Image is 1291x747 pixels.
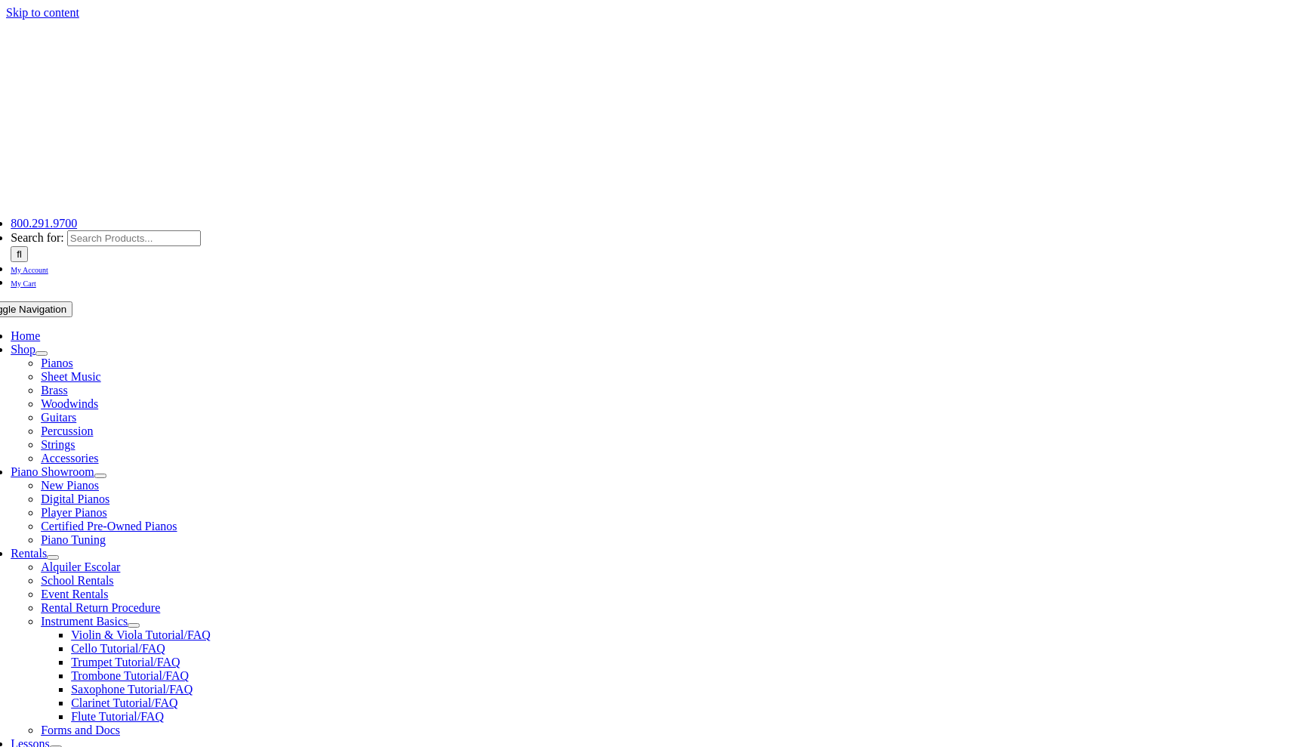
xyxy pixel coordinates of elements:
[94,474,106,478] button: Open submenu of Piano Showroom
[71,656,180,668] a: Trumpet Tutorial/FAQ
[11,279,36,288] span: My Cart
[41,411,76,424] a: Guitars
[11,231,64,244] span: Search for:
[41,520,177,532] a: Certified Pre-Owned Pianos
[11,343,35,356] a: Shop
[41,615,128,628] a: Instrument Basics
[11,246,28,262] input: Search
[41,357,73,369] a: Pianos
[41,438,75,451] a: Strings
[71,683,193,696] a: Saxophone Tutorial/FAQ
[41,384,68,397] a: Brass
[11,266,48,274] span: My Account
[41,533,106,546] a: Piano Tuning
[41,370,101,383] a: Sheet Music
[11,217,77,230] a: 800.291.9700
[71,696,178,709] a: Clarinet Tutorial/FAQ
[41,424,93,437] a: Percussion
[41,397,98,410] a: Woodwinds
[41,452,98,465] a: Accessories
[41,560,120,573] a: Alquiler Escolar
[41,724,120,736] a: Forms and Docs
[47,555,59,560] button: Open submenu of Rentals
[11,329,40,342] a: Home
[71,628,211,641] a: Violin & Viola Tutorial/FAQ
[11,547,47,560] a: Rentals
[71,710,164,723] a: Flute Tutorial/FAQ
[71,669,189,682] a: Trombone Tutorial/FAQ
[71,642,165,655] a: Cello Tutorial/FAQ
[6,6,79,19] a: Skip to content
[41,492,109,505] a: Digital Pianos
[41,479,99,492] a: New Pianos
[41,601,160,614] a: Rental Return Procedure
[11,262,48,275] a: My Account
[128,623,140,628] button: Open submenu of Instrument Basics
[35,351,48,356] button: Open submenu of Shop
[41,588,108,600] a: Event Rentals
[11,465,94,478] a: Piano Showroom
[41,506,107,519] a: Player Pianos
[11,276,36,289] a: My Cart
[41,574,113,587] a: School Rentals
[67,230,201,246] input: Search Products...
